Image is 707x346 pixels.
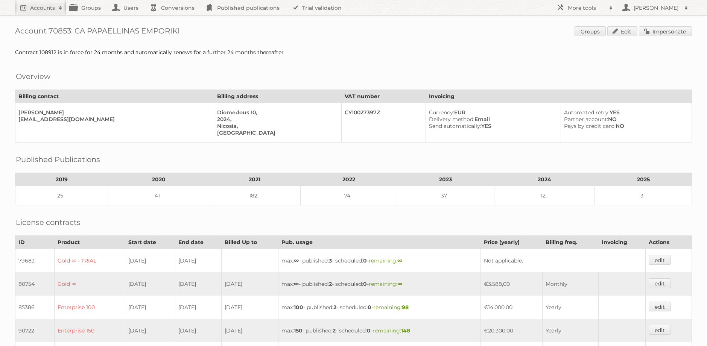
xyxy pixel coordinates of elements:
div: YES [429,123,555,129]
h2: More tools [568,4,605,12]
div: Diomedous 10, [217,109,335,116]
td: 41 [108,186,209,205]
h2: Published Publications [16,154,100,165]
th: End date [175,236,221,249]
th: Billing contact [15,90,214,103]
th: 2022 [300,173,397,186]
strong: 0 [363,281,367,287]
span: remaining: [373,304,409,311]
td: [DATE] [222,319,278,342]
th: 2025 [595,173,692,186]
th: 2023 [397,173,494,186]
td: 79683 [15,249,55,273]
strong: ∞ [294,257,299,264]
td: 85386 [15,296,55,319]
td: [DATE] [125,272,175,296]
strong: 148 [401,327,410,334]
td: [DATE] [222,272,278,296]
th: 2024 [494,173,595,186]
td: €3.588,00 [480,272,542,296]
td: €14.000,00 [480,296,542,319]
h2: Accounts [30,4,55,12]
a: edit [649,325,671,335]
th: Invoicing [426,90,692,103]
a: edit [649,255,671,265]
td: 3 [595,186,692,205]
span: Partner account: [564,116,608,123]
h2: [PERSON_NAME] [632,4,681,12]
a: Impersonate [639,26,692,36]
td: [DATE] [125,319,175,342]
td: Enterprise 100 [55,296,125,319]
span: Currency: [429,109,454,116]
strong: ∞ [294,281,299,287]
td: [DATE] [175,249,221,273]
div: NO [564,116,686,123]
div: EUR [429,109,555,116]
strong: 2 [333,304,336,311]
div: 2024, [217,116,335,123]
span: Send automatically: [429,123,481,129]
td: 74 [300,186,397,205]
div: YES [564,109,686,116]
span: Delivery method: [429,116,474,123]
span: remaining: [373,327,410,334]
div: [GEOGRAPHIC_DATA] [217,129,335,136]
a: Groups [575,26,606,36]
th: VAT number [342,90,426,103]
td: [DATE] [125,249,175,273]
th: 2021 [209,173,300,186]
td: 12 [494,186,595,205]
div: [PERSON_NAME] [18,109,208,116]
strong: 0 [367,327,371,334]
strong: 2 [329,281,332,287]
span: remaining: [369,281,402,287]
th: Billing freq. [542,236,598,249]
div: NO [564,123,686,129]
td: Gold ∞ [55,272,125,296]
th: Actions [645,236,692,249]
td: Gold ∞ - TRIAL [55,249,125,273]
td: CY10027397Z [342,103,426,143]
strong: 100 [294,304,303,311]
strong: 2 [333,327,336,334]
th: Invoicing [599,236,646,249]
a: edit [649,278,671,288]
th: Start date [125,236,175,249]
th: Billed Up to [222,236,278,249]
th: ID [15,236,55,249]
strong: 0 [363,257,367,264]
span: Automated retry: [564,109,610,116]
strong: ∞ [397,257,402,264]
strong: 3 [329,257,332,264]
td: 80754 [15,272,55,296]
td: [DATE] [125,296,175,319]
td: [DATE] [175,319,221,342]
td: [DATE] [175,272,221,296]
td: 25 [15,186,108,205]
td: Enterprise 150 [55,319,125,342]
td: max: - published: - scheduled: - [278,319,480,342]
th: Price (yearly) [480,236,542,249]
h1: Account 70853: CA PAPAELLINAS EMPORIKI [15,26,692,38]
span: remaining: [369,257,402,264]
td: max: - published: - scheduled: - [278,249,480,273]
a: Edit [607,26,637,36]
div: Contract 108912 is in force for 24 months and automatically renews for a further 24 months therea... [15,49,692,56]
strong: ∞ [397,281,402,287]
td: [DATE] [175,296,221,319]
strong: 150 [294,327,303,334]
strong: 0 [368,304,371,311]
div: Email [429,116,555,123]
div: Nicosia, [217,123,335,129]
div: [EMAIL_ADDRESS][DOMAIN_NAME] [18,116,208,123]
td: max: - published: - scheduled: - [278,272,480,296]
td: 37 [397,186,494,205]
h2: Overview [16,71,50,82]
th: Product [55,236,125,249]
td: Not applicable. [480,249,645,273]
th: Pub. usage [278,236,480,249]
span: Pays by credit card: [564,123,616,129]
th: 2019 [15,173,108,186]
a: edit [649,302,671,311]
